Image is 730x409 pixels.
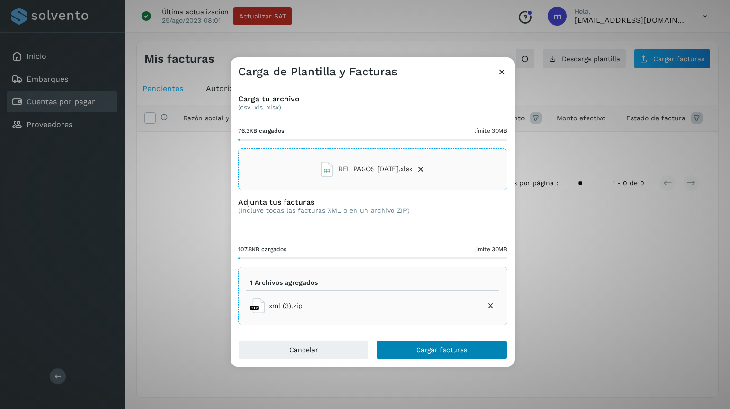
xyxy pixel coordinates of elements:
h3: Carga de Plantilla y Facturas [238,65,398,79]
h3: Carga tu archivo [238,94,507,103]
span: 107.8KB cargados [238,245,286,254]
span: xml (3).zip [269,301,303,311]
span: límite 30MB [474,127,507,135]
p: 1 Archivos agregados [250,279,318,287]
h3: Adjunta tus facturas [238,198,410,207]
p: (Incluye todas las facturas XML o en un archivo ZIP) [238,207,410,215]
span: REL PAGOS [DATE].xlsx [338,164,412,174]
span: Cargar facturas [416,346,467,353]
button: Cargar facturas [376,340,507,359]
span: 76.3KB cargados [238,127,284,135]
span: límite 30MB [474,245,507,254]
button: Cancelar [238,340,369,359]
span: Cancelar [289,346,318,353]
p: (csv, xls, xlsx) [238,103,507,111]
